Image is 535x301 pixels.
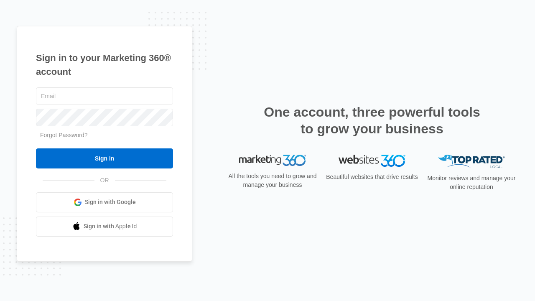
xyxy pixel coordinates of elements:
[84,222,137,231] span: Sign in with Apple Id
[226,172,319,189] p: All the tools you need to grow and manage your business
[425,174,518,191] p: Monitor reviews and manage your online reputation
[36,192,173,212] a: Sign in with Google
[339,155,405,167] img: Websites 360
[438,155,505,168] img: Top Rated Local
[239,155,306,166] img: Marketing 360
[325,173,419,181] p: Beautiful websites that drive results
[40,132,88,138] a: Forgot Password?
[36,217,173,237] a: Sign in with Apple Id
[261,104,483,137] h2: One account, three powerful tools to grow your business
[36,148,173,168] input: Sign In
[85,198,136,207] span: Sign in with Google
[36,51,173,79] h1: Sign in to your Marketing 360® account
[36,87,173,105] input: Email
[94,176,115,185] span: OR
